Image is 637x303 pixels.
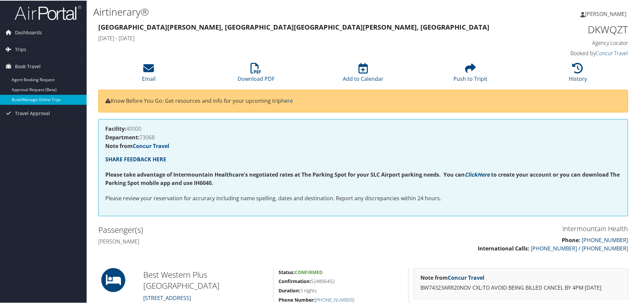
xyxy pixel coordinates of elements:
[315,296,354,302] a: [PHONE_NUMBER]
[279,277,311,284] strong: Confirmation:
[279,268,295,275] strong: Status:
[368,224,628,233] h3: Intermountain Health
[98,22,489,31] strong: [GEOGRAPHIC_DATA][PERSON_NAME], [GEOGRAPHIC_DATA] [GEOGRAPHIC_DATA][PERSON_NAME], [GEOGRAPHIC_DATA]
[279,277,403,284] h5: 524806452
[562,236,580,243] strong: Phone:
[143,268,268,291] h2: Best Western Plus [GEOGRAPHIC_DATA]
[105,170,465,178] strong: Please take advantage of Intermountain Healthcare's negotiated rates at The Parking Spot for your...
[281,96,293,104] a: here
[503,49,628,56] h4: Booked by
[133,142,169,149] a: Concur Travel
[596,49,628,56] a: Concur Travel
[238,66,275,82] a: Download PDF
[105,96,621,105] p: Know Before You Go: Get resources and info for your upcoming trip
[477,170,490,178] a: Here
[105,124,126,132] strong: Facility:
[15,58,41,74] span: Book Travel
[582,236,628,243] a: [PHONE_NUMBER]
[15,24,42,40] span: Dashboards
[503,39,628,46] h4: Agency Locator
[105,134,621,139] h4: 73068
[279,287,300,293] strong: Duration:
[15,41,26,57] span: Trips
[15,4,81,20] img: airportal-logo.png
[142,66,156,82] a: Email
[531,244,628,251] a: [PHONE_NUMBER] / [PHONE_NUMBER]
[93,4,453,18] h1: Airtinerary®
[105,133,140,140] strong: Department:
[448,273,484,281] a: Concur Travel
[478,244,529,251] strong: International Calls:
[295,268,322,275] span: Confirmed
[420,273,484,281] strong: Note from
[420,283,621,292] p: BW74323ARR20NOV CXL:TO AVOID BEING BILLED CANCEL BY 4PM [DATE]
[453,66,487,82] a: Push to Tripit
[580,3,633,23] a: [PERSON_NAME]
[105,142,169,149] strong: Note from
[465,170,477,178] a: Click
[98,224,358,235] h2: Passenger(s)
[98,237,358,244] h4: [PERSON_NAME]
[585,10,626,17] span: [PERSON_NAME]
[98,34,493,41] h4: [DATE] - [DATE]
[15,104,50,121] span: Travel Approval
[105,125,621,131] h4: 40000
[279,296,315,302] strong: Phone Number:
[279,287,403,293] h5: 3 nights
[343,66,383,82] a: Add to Calendar
[569,66,587,82] a: History
[105,194,621,202] p: Please review your reservation for accuracy including name spelling, dates and destination. Repor...
[105,155,166,162] a: SHARE FEEDBACK HERE
[503,22,628,36] h1: DKWQZT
